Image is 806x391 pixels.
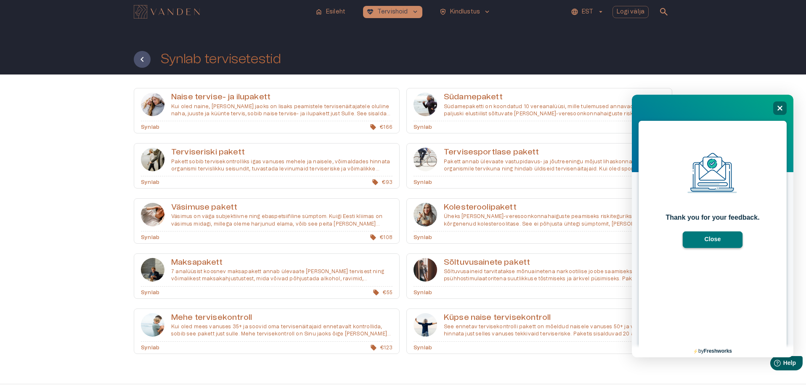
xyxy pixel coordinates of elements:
img: SYNLAB_naisetervisejailupakett.jpeg [141,93,164,116]
p: € 108 [368,234,392,241]
span: search [659,7,669,17]
span: health_and_safety [439,8,447,16]
h6: Kolesteroolipakett [444,202,665,213]
button: health_and_safetyKindlustuskeyboard_arrow_down [436,6,495,18]
p: Synlab [414,234,432,241]
button: ecg_heartTervishoidkeyboard_arrow_down [363,6,422,18]
p: Synlab [414,289,432,296]
h6: Tervisesportlase pakett [444,147,665,158]
img: SYNLAB_terviseriski-pakett.jpeg [141,148,164,171]
p: Üheks [PERSON_NAME]-veresoonkonnahaiguste peamiseks riskiteguriks on kõrgenenud kolesteroolitase.... [444,213,665,227]
p: Synlab [141,123,159,131]
p: Pakett sobib tervisekontrolliks igas vanuses mehele ja naisele, võimaldades hinnata organismi ter... [171,158,392,173]
h6: Terviseriski pakett [171,147,392,158]
iframe: Help widget launcher [740,353,806,376]
h6: Maksapakett [171,257,392,269]
img: SYNLAB-narkotestimine.jpeg [414,258,437,282]
img: SYNLAB_vasimus.png [141,203,164,226]
span: ecg_heart [366,8,374,16]
p: Kui oled mees vanuses 35+ ja soovid oma tervisenäitajaid ennetavalt kontrollida, sobib see pakett... [171,323,392,338]
p: See ennetav tervisekontrolli pakett on mõeldud naisele vanuses 50+ ja võimaldab hinnata just sell... [444,323,665,338]
a: Navigate to homepage [134,6,308,18]
p: Südamepaketti on koondatud 10 vereanalüüsi, mille tulemused annavad ülevaate paljuski elustiilist... [444,103,665,117]
p: Pakett annab ülevaate vastupidavus- ja jõutreeningu mõjust lihaskonnale ja organismile tervikuna ... [444,158,665,173]
span: home [315,8,323,16]
button: Logi välja [612,6,649,18]
p: € 93 [370,178,392,186]
p: EST [582,8,593,16]
button: EST [570,6,605,18]
img: SYNLAB_maksapakett.jpeg [141,258,164,282]
span: keyboard_arrow_down [411,8,419,16]
p: Sõltuvusaineid tarvitatakse mõnuainetena narkootilise joobe saamiseks, psühhostimulaatoritena suu... [444,268,665,282]
h6: Sõltuvusainete pakett [444,257,665,269]
button: Tagasi [134,51,151,68]
h1: Synlab tervisetestid [161,52,281,66]
p: Synlab [414,178,432,186]
h6: Mehe tervisekontroll [171,312,392,324]
p: Synlab [141,289,159,296]
p: Väsimus on väga subjektiivne ning ebaspetsiifiline sümptom. Kuigi Eesti kliimas on väsimus midagi... [171,213,392,227]
p: € 123 [369,344,392,351]
img: SYNLAB_kypse-naise-tervisekontroll.jpeg [414,313,437,337]
img: SYNLAB_tervisesportlasepakett.jpeg [414,148,437,171]
h6: Küpse naise tervisekontroll [444,312,665,324]
p: Esileht [326,8,345,16]
span: keyboard_arrow_down [483,8,491,16]
p: 7 analüüsist koosnev maksapakett annab ülevaate [PERSON_NAME] tervisest ning võimalikest maksakah... [171,268,392,282]
button: homeEsileht [312,6,350,18]
img: SYNLAB_sudamepakett.jpeg [414,93,437,116]
iframe: Help widget [632,95,793,357]
h6: Südamepakett [444,92,665,103]
p: Synlab [414,123,432,131]
p: Tervishoid [377,8,408,16]
p: Kindlustus [450,8,480,16]
p: Synlab [414,344,432,351]
button: open search modal [655,3,672,20]
h6: Väsimuse pakett [171,202,392,213]
p: € 166 [368,123,392,131]
img: Vanden logo [134,5,200,19]
p: Logi välja [617,8,645,16]
p: Synlab [141,234,159,241]
p: Synlab [141,344,159,351]
p: Synlab [141,178,159,186]
p: € 55 [371,289,392,296]
img: SYNLAB_kolesteroolipakett.jpeg [414,203,437,226]
h6: Naise tervise- ja ilupakett [171,92,392,103]
p: Kui oled naine, [PERSON_NAME] jaoks on lisaks peamistele tervisenäitajatele oluline naha, juuste ... [171,103,392,117]
img: SYNLAB_mehe-tervisekontroll.jpeg [141,313,164,337]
